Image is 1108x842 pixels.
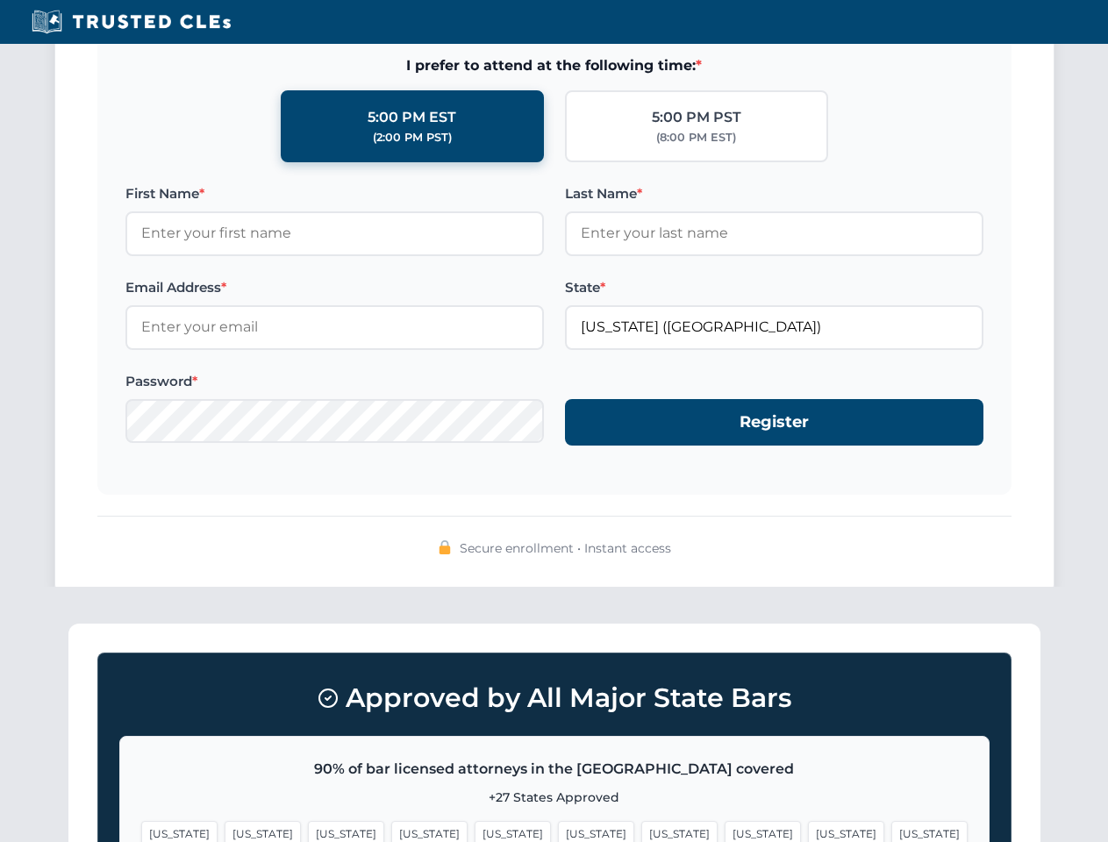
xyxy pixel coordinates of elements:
[141,788,968,807] p: +27 States Approved
[460,539,671,558] span: Secure enrollment • Instant access
[652,106,741,129] div: 5:00 PM PST
[373,129,452,146] div: (2:00 PM PST)
[368,106,456,129] div: 5:00 PM EST
[125,54,983,77] span: I prefer to attend at the following time:
[141,758,968,781] p: 90% of bar licensed attorneys in the [GEOGRAPHIC_DATA] covered
[125,211,544,255] input: Enter your first name
[125,305,544,349] input: Enter your email
[438,540,452,554] img: 🔒
[125,183,544,204] label: First Name
[565,183,983,204] label: Last Name
[125,277,544,298] label: Email Address
[125,371,544,392] label: Password
[656,129,736,146] div: (8:00 PM EST)
[565,211,983,255] input: Enter your last name
[565,277,983,298] label: State
[565,305,983,349] input: Florida (FL)
[26,9,236,35] img: Trusted CLEs
[565,399,983,446] button: Register
[119,674,990,722] h3: Approved by All Major State Bars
